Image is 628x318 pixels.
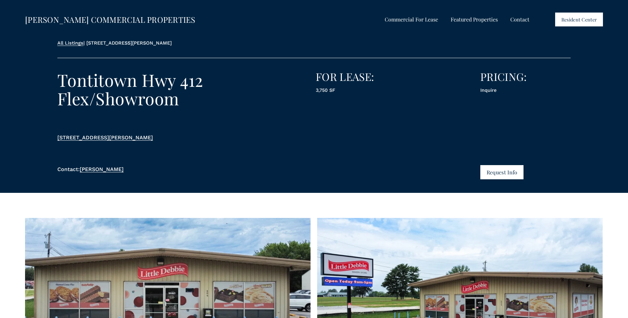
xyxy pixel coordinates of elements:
[480,87,571,94] p: Inquire
[385,15,438,24] a: folder dropdown
[57,134,153,141] a: [STREET_ADDRESS][PERSON_NAME]
[80,166,124,172] a: [PERSON_NAME]
[57,39,195,47] p: | [STREET_ADDRESS][PERSON_NAME]
[510,15,529,24] a: Contact
[480,71,571,83] h3: PRICING:
[480,165,523,179] button: Request Info
[57,40,83,46] a: All Listings
[57,71,289,108] h2: Tontitown Hwy 412 Flex/Showroom
[57,165,171,174] p: Contact:
[451,15,498,24] a: folder dropdown
[316,71,406,83] h3: FOR LEASE:
[555,13,603,26] a: Resident Center
[316,87,406,94] p: 3,750 SF
[385,15,438,24] span: Commercial For Lease
[25,14,195,25] a: [PERSON_NAME] COMMERCIAL PROPERTIES
[451,15,498,24] span: Featured Properties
